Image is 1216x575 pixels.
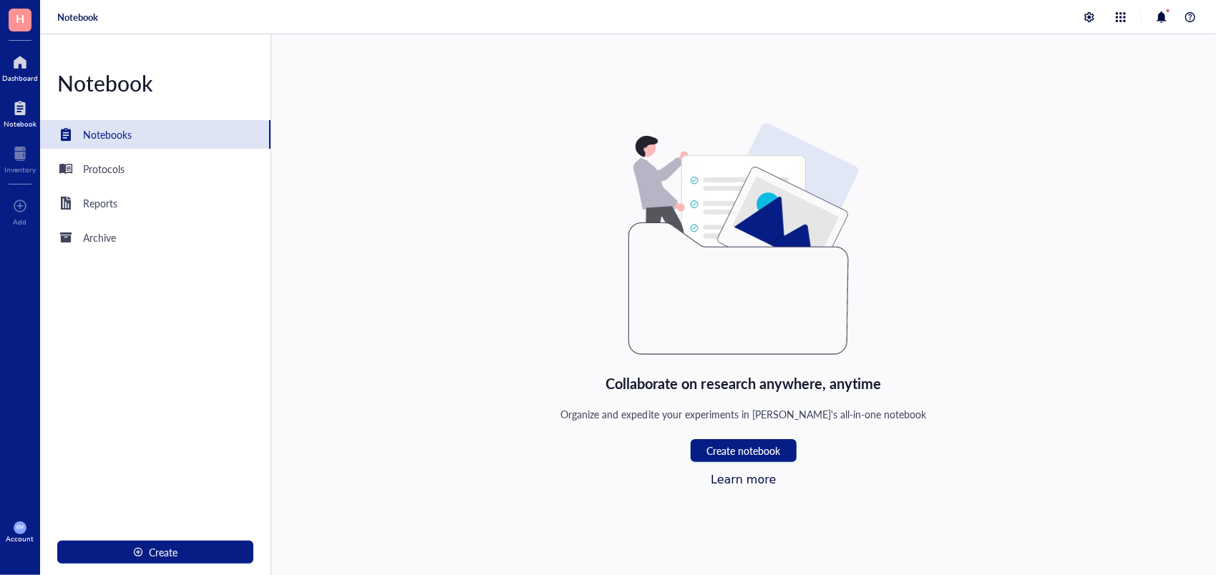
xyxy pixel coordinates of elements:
[83,127,132,142] div: Notebooks
[691,439,797,462] button: Create notebook
[6,534,34,543] div: Account
[628,123,859,355] img: Empty state
[40,154,271,183] a: Protocols
[40,223,271,252] a: Archive
[2,74,38,82] div: Dashboard
[83,195,117,211] div: Reports
[4,97,37,128] a: Notebook
[4,165,36,174] div: Inventory
[57,11,98,24] a: Notebook
[14,217,27,226] div: Add
[4,142,36,174] a: Inventory
[711,473,776,486] a: Learn more
[605,372,882,395] div: Collaborate on research anywhere, anytime
[2,51,38,82] a: Dashboard
[149,546,177,558] span: Create
[83,161,125,177] div: Protocols
[16,9,24,27] span: H
[57,541,253,564] button: Create
[40,120,271,149] a: Notebooks
[83,230,116,245] div: Archive
[706,445,780,456] span: Create notebook
[4,119,37,128] div: Notebook
[561,406,927,422] div: Organize and expedite your experiments in [PERSON_NAME]'s all-in-one notebook
[16,525,24,531] span: KM
[40,69,271,97] div: Notebook
[40,189,271,217] a: Reports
